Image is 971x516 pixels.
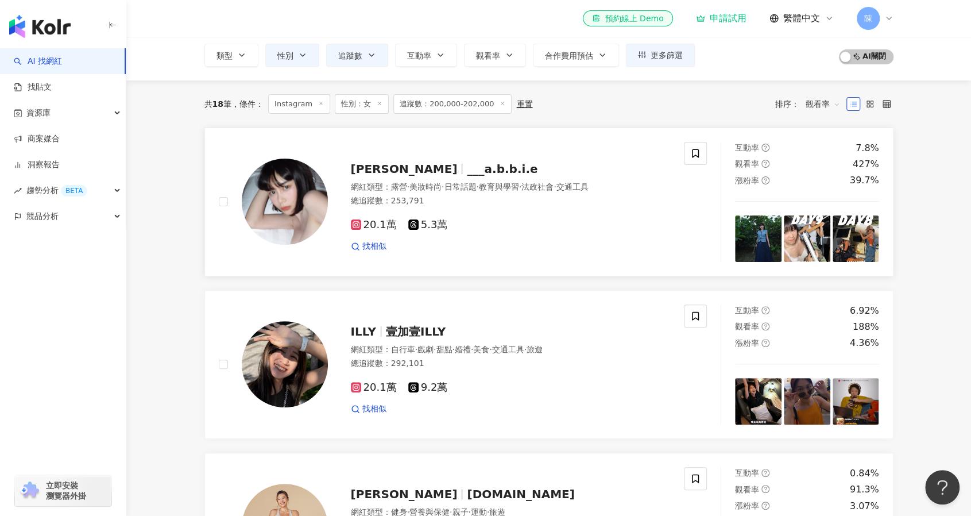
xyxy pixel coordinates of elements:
span: ___a.b.b.i.e [467,162,537,176]
span: 性別：女 [335,94,389,114]
button: 觀看率 [464,44,526,67]
span: 漲粉率 [735,501,759,510]
span: 合作費用預估 [545,51,593,60]
span: 9.2萬 [408,382,448,394]
div: 188% [853,321,879,333]
button: 追蹤數 [326,44,388,67]
div: 0.84% [850,467,879,480]
span: 甜點 [436,345,452,354]
button: 合作費用預估 [533,44,619,67]
img: post-image [833,215,879,262]
span: · [489,345,492,354]
span: 找相似 [362,403,386,415]
a: KOL AvatarILLY壹加壹ILLY網紅類型：自行車·戲劇·甜點·婚禮·美食·交通工具·旅遊總追蹤數：292,10120.1萬9.2萬找相似互動率question-circle6.92%觀... [204,290,893,439]
span: · [407,182,409,191]
span: · [442,182,444,191]
a: KOL Avatar[PERSON_NAME]___a.b.b.i.e網紅類型：露營·美妝時尚·日常話題·教育與學習·法政社會·交通工具總追蹤數：253,79120.1萬5.3萬找相似互動率qu... [204,128,893,276]
span: 觀看率 [476,51,500,60]
span: question-circle [761,485,769,493]
span: question-circle [761,502,769,510]
span: 旅遊 [527,345,543,354]
button: 性別 [265,44,319,67]
span: 條件 ： [231,99,264,109]
a: 找相似 [351,403,386,415]
a: 找貼文 [14,82,52,93]
span: 互動率 [735,306,759,315]
span: · [471,345,473,354]
span: question-circle [761,176,769,184]
button: 互動率 [395,44,457,67]
span: 類型 [216,51,233,60]
div: 6.92% [850,305,879,317]
span: question-circle [761,339,769,347]
a: 洞察報告 [14,159,60,171]
span: 立即安裝 瀏覽器外掛 [46,480,86,501]
span: · [554,182,556,191]
span: question-circle [761,144,769,152]
img: KOL Avatar [242,159,328,245]
a: 商案媒合 [14,133,60,145]
span: question-circle [761,160,769,168]
span: [PERSON_NAME] [351,487,458,501]
img: chrome extension [18,482,41,500]
span: 趨勢分析 [26,178,87,203]
span: 互動率 [407,51,431,60]
span: 更多篩選 [651,51,683,60]
div: BETA [61,185,87,197]
span: 20.1萬 [351,382,397,394]
img: post-image [833,378,879,425]
span: · [434,345,436,354]
div: 427% [853,158,879,171]
span: 教育與學習 [479,182,519,191]
span: 自行車 [391,345,415,354]
a: 申請試用 [696,13,746,24]
img: KOL Avatar [242,321,328,407]
span: 5.3萬 [408,219,448,231]
span: 繁體中文 [783,12,820,25]
div: 總追蹤數 ： 253,791 [351,195,671,207]
span: question-circle [761,306,769,314]
span: 戲劇 [417,345,434,354]
span: 競品分析 [26,203,59,229]
span: 陳 [864,12,872,25]
img: logo [9,15,71,38]
span: 美食 [473,345,489,354]
span: 資源庫 [26,100,51,126]
span: 壹加壹ILLY [386,325,446,338]
span: 婚禮 [455,345,471,354]
a: 預約線上 Demo [583,10,672,26]
div: 網紅類型 ： [351,344,671,356]
span: · [524,345,527,354]
div: 91.3% [850,483,879,496]
span: 互動率 [735,143,759,152]
span: · [415,345,417,354]
div: 排序： [775,95,846,113]
span: 追蹤數 [338,51,362,60]
span: 交通工具 [492,345,524,354]
span: 露營 [391,182,407,191]
div: 7.8% [856,142,879,155]
span: 性別 [277,51,293,60]
span: 找相似 [362,241,386,252]
span: 日常話題 [444,182,476,191]
span: 觀看率 [806,95,840,113]
img: post-image [735,378,782,425]
span: [DOMAIN_NAME] [467,487,574,501]
span: 觀看率 [735,322,759,331]
div: 4.36% [850,337,879,349]
div: 網紅類型 ： [351,182,671,193]
img: post-image [784,378,830,425]
div: 39.7% [850,174,879,187]
span: 18 [212,99,223,109]
span: 觀看率 [735,159,759,168]
span: question-circle [761,469,769,477]
span: 法政社會 [521,182,554,191]
span: ILLY [351,325,376,338]
div: 總追蹤數 ： 292,101 [351,358,671,369]
img: post-image [784,215,830,262]
button: 更多篩選 [626,44,695,67]
div: 重置 [516,99,532,109]
iframe: Help Scout Beacon - Open [925,470,960,505]
span: 20.1萬 [351,219,397,231]
span: 交通工具 [556,182,589,191]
